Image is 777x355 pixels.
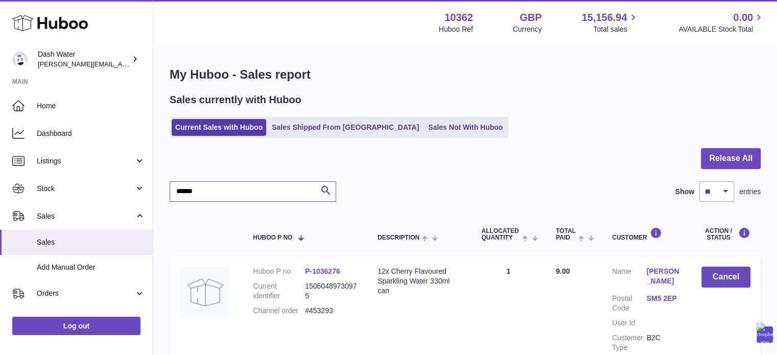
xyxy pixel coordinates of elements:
a: SM5 2EP [647,294,681,303]
div: Customer [612,227,681,241]
a: Sales Shipped From [GEOGRAPHIC_DATA] [268,119,422,136]
dt: Customer Type [612,333,646,352]
span: 15,156.94 [581,11,627,25]
span: Total sales [593,25,639,34]
span: Home [37,101,145,111]
div: Huboo Ref [439,25,473,34]
span: Dashboard [37,129,145,138]
span: Total paid [556,228,576,241]
img: james@dash-water.com [12,52,28,67]
span: 9.00 [556,267,570,275]
span: 0.00 [733,11,753,25]
span: Stock [37,184,134,194]
dd: B2C [647,333,681,352]
strong: GBP [520,11,541,25]
a: 15,156.94 Total sales [581,11,639,34]
span: [PERSON_NAME][EMAIL_ADDRESS][DOMAIN_NAME] [38,60,205,68]
span: entries [739,187,761,197]
div: Dash Water [38,50,130,69]
button: Cancel [701,267,750,288]
h2: Sales currently with Huboo [170,93,301,107]
span: Huboo P no [253,234,292,241]
a: 0.00 AVAILABLE Stock Total [678,11,765,34]
dd: 15060489730975 [305,281,357,301]
dd: #453293 [305,306,357,316]
span: Listings [37,156,134,166]
span: Sales [37,211,134,221]
dt: Channel order [253,306,305,316]
label: Show [675,187,694,197]
dt: Current identifier [253,281,305,301]
dt: Huboo P no [253,267,305,276]
dt: User Id [612,318,646,328]
span: Add Manual Order [37,263,145,272]
span: Sales [37,238,145,247]
a: P-1036276 [305,267,340,275]
span: Description [378,234,419,241]
div: Currency [513,25,542,34]
a: Sales Not With Huboo [425,119,506,136]
h1: My Huboo - Sales report [170,66,761,83]
dt: Postal Code [612,294,646,313]
span: Orders [37,289,134,298]
div: 12x Cherry Flavoured Sparkling Water 330ml can [378,267,461,296]
a: Current Sales with Huboo [172,119,266,136]
span: ALLOCATED Quantity [481,228,519,241]
a: [PERSON_NAME] [647,267,681,286]
span: AVAILABLE Stock Total [678,25,765,34]
strong: 10362 [444,11,473,25]
dt: Name [612,267,646,289]
div: Action / Status [701,227,750,241]
img: no-photo.jpg [180,267,231,318]
a: Log out [12,317,140,335]
button: Release All [701,148,761,169]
